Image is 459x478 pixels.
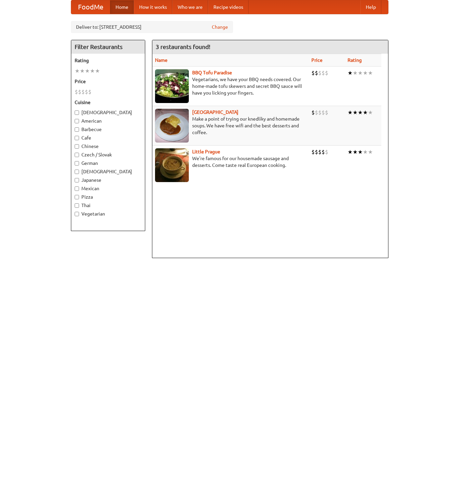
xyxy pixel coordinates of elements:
li: ★ [363,69,368,77]
input: Thai [75,203,79,208]
div: Deliver to: [STREET_ADDRESS] [71,21,233,33]
li: $ [325,109,328,116]
li: $ [78,88,81,96]
li: ★ [95,67,100,75]
label: Chinese [75,143,142,150]
li: ★ [90,67,95,75]
label: [DEMOGRAPHIC_DATA] [75,109,142,116]
label: Mexican [75,185,142,192]
input: Pizza [75,195,79,199]
li: ★ [75,67,80,75]
input: Czech / Slovak [75,153,79,157]
p: Make a point of trying our knedlíky and homemade soups. We have free wifi and the best desserts a... [155,116,306,136]
li: $ [318,69,322,77]
li: $ [322,69,325,77]
li: $ [315,69,318,77]
label: Vegetarian [75,210,142,217]
li: ★ [353,69,358,77]
li: ★ [348,148,353,156]
input: German [75,161,79,166]
label: German [75,160,142,167]
li: $ [88,88,92,96]
label: Cafe [75,134,142,141]
a: Change [212,24,228,30]
ng-pluralize: 3 restaurants found! [156,44,210,50]
label: Japanese [75,177,142,183]
a: Help [360,0,381,14]
h5: Cuisine [75,99,142,106]
label: American [75,118,142,124]
h5: Price [75,78,142,85]
li: $ [81,88,85,96]
li: ★ [353,148,358,156]
li: ★ [358,109,363,116]
a: FoodMe [71,0,110,14]
a: BBQ Tofu Paradise [192,70,232,75]
a: Who we are [172,0,208,14]
li: ★ [358,69,363,77]
label: Thai [75,202,142,209]
li: $ [85,88,88,96]
li: ★ [363,148,368,156]
input: Chinese [75,144,79,149]
li: ★ [348,109,353,116]
label: [DEMOGRAPHIC_DATA] [75,168,142,175]
h4: Filter Restaurants [71,40,145,54]
li: $ [315,109,318,116]
a: Little Prague [192,149,220,154]
a: Recipe videos [208,0,249,14]
li: $ [318,148,322,156]
a: Home [110,0,134,14]
h5: Rating [75,57,142,64]
p: We're famous for our housemade sausage and desserts. Come taste real European cooking. [155,155,306,169]
li: $ [311,109,315,116]
a: Rating [348,57,362,63]
li: ★ [348,69,353,77]
li: $ [315,148,318,156]
li: ★ [353,109,358,116]
li: $ [325,69,328,77]
input: Mexican [75,186,79,191]
li: ★ [368,69,373,77]
input: Japanese [75,178,79,182]
li: $ [75,88,78,96]
a: Name [155,57,168,63]
input: American [75,119,79,123]
input: Cafe [75,136,79,140]
li: ★ [363,109,368,116]
li: $ [318,109,322,116]
a: [GEOGRAPHIC_DATA] [192,109,238,115]
li: ★ [368,148,373,156]
label: Czech / Slovak [75,151,142,158]
li: ★ [358,148,363,156]
img: littleprague.jpg [155,148,189,182]
p: Vegetarians, we have your BBQ needs covered. Our home-made tofu skewers and secret BBQ sauce will... [155,76,306,96]
a: Price [311,57,323,63]
img: tofuparadise.jpg [155,69,189,103]
li: $ [311,69,315,77]
label: Pizza [75,194,142,200]
a: How it works [134,0,172,14]
li: $ [311,148,315,156]
label: Barbecue [75,126,142,133]
input: [DEMOGRAPHIC_DATA] [75,170,79,174]
input: Vegetarian [75,212,79,216]
img: czechpoint.jpg [155,109,189,143]
li: $ [325,148,328,156]
li: $ [322,148,325,156]
input: [DEMOGRAPHIC_DATA] [75,110,79,115]
li: $ [322,109,325,116]
input: Barbecue [75,127,79,132]
li: ★ [85,67,90,75]
li: ★ [368,109,373,116]
li: ★ [80,67,85,75]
